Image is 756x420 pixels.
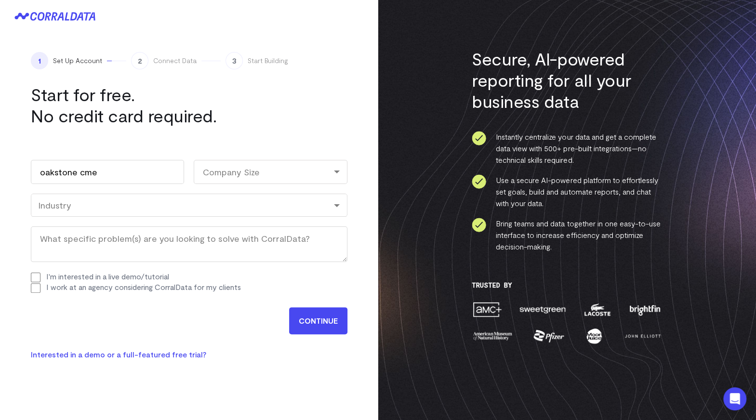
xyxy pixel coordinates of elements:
div: Industry [38,200,340,210]
label: I'm interested in a live demo/tutorial [46,272,169,281]
span: Start Building [248,56,288,66]
li: Bring teams and data together in one easy-to-use interface to increase efficiency and optimize de... [472,218,662,252]
h3: Trusted By [472,281,662,289]
span: 3 [225,52,243,69]
label: I work at an agency considering CorralData for my clients [46,282,241,291]
input: Company Name [31,160,184,184]
h1: Start for free. No credit card required. [31,84,281,126]
li: Instantly centralize your data and get a complete data view with 500+ pre-built integrations—no t... [472,131,662,166]
div: Company Size [194,160,347,184]
li: Use a secure AI-powered platform to effortlessly set goals, build and automate reports, and chat ... [472,174,662,209]
a: Interested in a demo or a full-featured free trial? [31,350,206,359]
h3: Secure, AI-powered reporting for all your business data [472,48,662,112]
span: 2 [131,52,148,69]
span: Set Up Account [53,56,102,66]
div: Open Intercom Messenger [723,387,746,410]
span: Connect Data [153,56,197,66]
input: CONTINUE [289,307,347,334]
span: 1 [31,52,48,69]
